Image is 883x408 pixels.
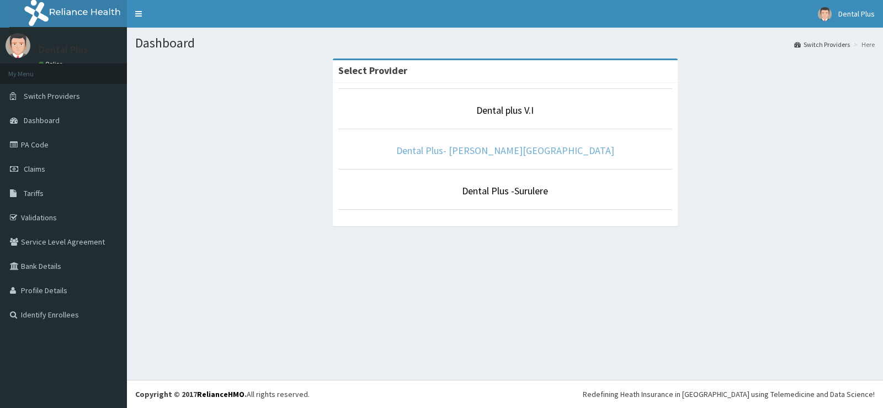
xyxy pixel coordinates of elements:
img: User Image [6,33,30,58]
a: Dental Plus -Surulere [462,184,548,197]
img: User Image [818,7,832,21]
div: Redefining Heath Insurance in [GEOGRAPHIC_DATA] using Telemedicine and Data Science! [583,389,875,400]
footer: All rights reserved. [127,380,883,408]
a: Online [39,60,65,68]
span: Dental Plus [838,9,875,19]
strong: Select Provider [338,64,407,77]
h1: Dashboard [135,36,875,50]
strong: Copyright © 2017 . [135,389,247,399]
a: Switch Providers [794,40,850,49]
p: Dental Plus [39,45,88,55]
a: Dental plus V.I [476,104,534,116]
span: Tariffs [24,188,44,198]
a: RelianceHMO [197,389,244,399]
a: Dental Plus- [PERSON_NAME][GEOGRAPHIC_DATA] [396,144,614,157]
span: Switch Providers [24,91,80,101]
span: Claims [24,164,45,174]
li: Here [851,40,875,49]
span: Dashboard [24,115,60,125]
